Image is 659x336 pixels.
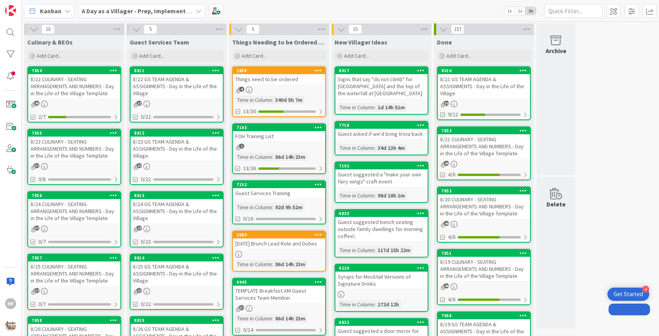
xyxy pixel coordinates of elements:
a: 78568/24 CULINARY - SEATING ARRANGEMENTS AND NUMBERS - Day in the Life of the Village Template0/7 [27,191,121,247]
span: Culinary & BEOs [27,38,73,46]
div: [DATE] Brunch Lead Role and Duties [233,238,325,249]
div: 86d 14h 23m [273,260,307,268]
div: 86d 14h 23m [273,314,307,323]
div: TEMPLATE Breakfast AM Guest Services Team Member [233,286,325,303]
span: 0/22 [141,300,151,308]
div: 6945 [233,279,325,286]
div: Archive [546,46,566,55]
div: 7854 [32,68,120,73]
div: 7152 [233,181,325,188]
div: 8017Signs that say "do not climb" for [GEOGRAPHIC_DATA] and the top of the waterfall at [GEOGRAPH... [335,67,428,98]
a: 80128/23 GS TEAM AGENDA & ASSIGNMENTS - Day in the Life of the Village0/22 [130,129,224,185]
img: Visit kanbanzone.com [5,5,16,16]
div: 7958 [438,312,530,319]
div: 8012 [131,130,223,137]
span: 37 [239,305,244,310]
div: 8013 [134,193,223,198]
div: 8015 [134,318,223,323]
div: 8015 [131,317,223,324]
div: 6945TEMPLATE Breakfast AM Guest Services Team Member [233,279,325,303]
a: 6945TEMPLATE Breakfast AM Guest Services Team MemberTime in Column:86d 14h 23m0/14 [232,278,326,336]
span: 40 [444,221,449,226]
span: 0/7 [38,300,46,308]
span: Kanban [40,6,61,16]
span: 27 [137,226,142,231]
div: 78528/20 CULINARY - SEATING ARRANGEMENTS AND NUMBERS - Day in the Life of the Village Template [438,187,530,219]
div: Get Started [614,290,643,298]
div: 7852 [441,188,530,194]
div: 7855 [32,130,120,136]
div: Signs that say "do not climb" for [GEOGRAPHIC_DATA] and the top of the waterfall at [GEOGRAPHIC_D... [335,74,428,98]
span: 0/22 [141,175,151,183]
div: 86d 14h 23m [273,153,307,161]
span: 2x [515,7,525,15]
div: Time in Column [235,314,272,323]
span: 0/16 [243,215,253,223]
div: 8/25 GS TEAM AGENDA & ASSIGNMENTS - Day in the Life of the Village [131,261,223,286]
div: 7102 [335,162,428,169]
span: 1 [239,144,244,149]
div: 7103 [236,125,325,130]
span: 10 [41,25,55,34]
div: 7858 [28,317,120,324]
span: 13/30 [243,107,256,116]
a: 6833Guest suggested bench seating outside family dwellings for morning coffee\Time in Column:117d... [335,209,428,258]
div: 7718 [339,123,428,128]
div: 8/24 GS TEAM AGENDA & ASSIGNMENTS - Day in the Life of the Village [131,199,223,223]
div: 78558/23 CULINARY - SEATING ARRANGEMENTS AND NUMBERS - Day in the Life of the Village Template [28,130,120,161]
div: 8012 [134,130,223,136]
span: 4/6 [448,171,455,179]
div: 7718 [335,122,428,129]
a: 78518/19 CULINARY - SEATING ARRANGEMENTS AND NUMBERS - Day in the Life of the Village Template4/6 [437,249,531,305]
span: Guest Services Team [130,38,189,46]
a: 78578/25 CULINARY - SEATING ARRANGEMENTS AND NUMBERS - Day in the Life of the Village Template0/7 [27,254,121,310]
div: 7856 [28,192,120,199]
span: 37 [34,163,39,168]
div: 78568/24 CULINARY - SEATING ARRANGEMENTS AND NUMBERS - Day in the Life of the Village Template [28,192,120,223]
div: 8011 [131,67,223,74]
span: : [272,260,273,268]
div: 8013 [131,192,223,199]
div: Delete [546,199,566,209]
span: 37 [34,288,39,293]
span: : [374,144,376,152]
span: 30 [444,101,449,106]
a: 80108/21 GS TEAM AGENDA & ASSIGNMENTS - Day in the Life of the Village9/22 [437,66,531,120]
span: 43 [34,101,39,106]
div: 8/20 CULINARY - SEATING ARRANGEMENTS AND NUMBERS - Day in the Life of the Village Template [438,194,530,219]
div: Time in Column [235,153,272,161]
span: 157 [451,25,464,34]
div: 6833 [335,210,428,217]
span: Add Card... [37,52,62,59]
span: 4/6 [448,233,455,241]
a: 78528/20 CULINARY - SEATING ARRANGEMENTS AND NUMBERS - Day in the Life of the Village Template4/6 [437,187,531,243]
div: 8/21 CULINARY - SEATING ARRANGEMENTS AND NUMBERS - Day in the Life of the Village Template [438,134,530,158]
div: 8010 [438,67,530,74]
b: A Day as a Villager - Prep, Implement and Execute [82,7,221,15]
div: 1d 14h 51m [376,103,407,112]
span: Done [437,38,452,46]
a: 6226Syrups for Mocktail Versions of Signature DrinksTime in Column:172d 12h [335,264,428,312]
div: FOH Training List [233,131,325,141]
div: 7958 [441,313,530,318]
span: Add Card... [344,52,369,59]
div: Time in Column [235,96,272,104]
div: 8014 [131,254,223,261]
div: 340d 5h 7m [273,96,304,104]
div: 117d 15h 22m [376,246,412,254]
div: 7152Guest Services Training [233,181,325,198]
a: 8017Signs that say "do not climb" for [GEOGRAPHIC_DATA] and the top of the waterfall at [GEOGRAPH... [335,66,428,115]
div: 8/19 CULINARY - SEATING ARRANGEMENTS AND NUMBERS - Day in the Life of the Village Template [438,257,530,281]
div: Time in Column [338,246,374,254]
span: 2/7 [38,113,46,121]
span: Things Needing to be Ordered - PUT IN CARD, Don't make new card [232,38,326,46]
a: 80118/22 GS TEAM AGENDA & ASSIGNMENTS - Day in the Life of the Village0/22 [130,66,224,123]
div: Time in Column [338,191,374,200]
span: 4/6 [448,295,455,304]
img: avatar [5,320,16,331]
span: 40 [444,283,449,288]
span: 0/8 [38,175,46,183]
span: 4 [239,87,244,92]
span: New Villager Ideas [335,38,387,46]
div: 80118/22 GS TEAM AGENDA & ASSIGNMENTS - Day in the Life of the Village [131,67,223,98]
